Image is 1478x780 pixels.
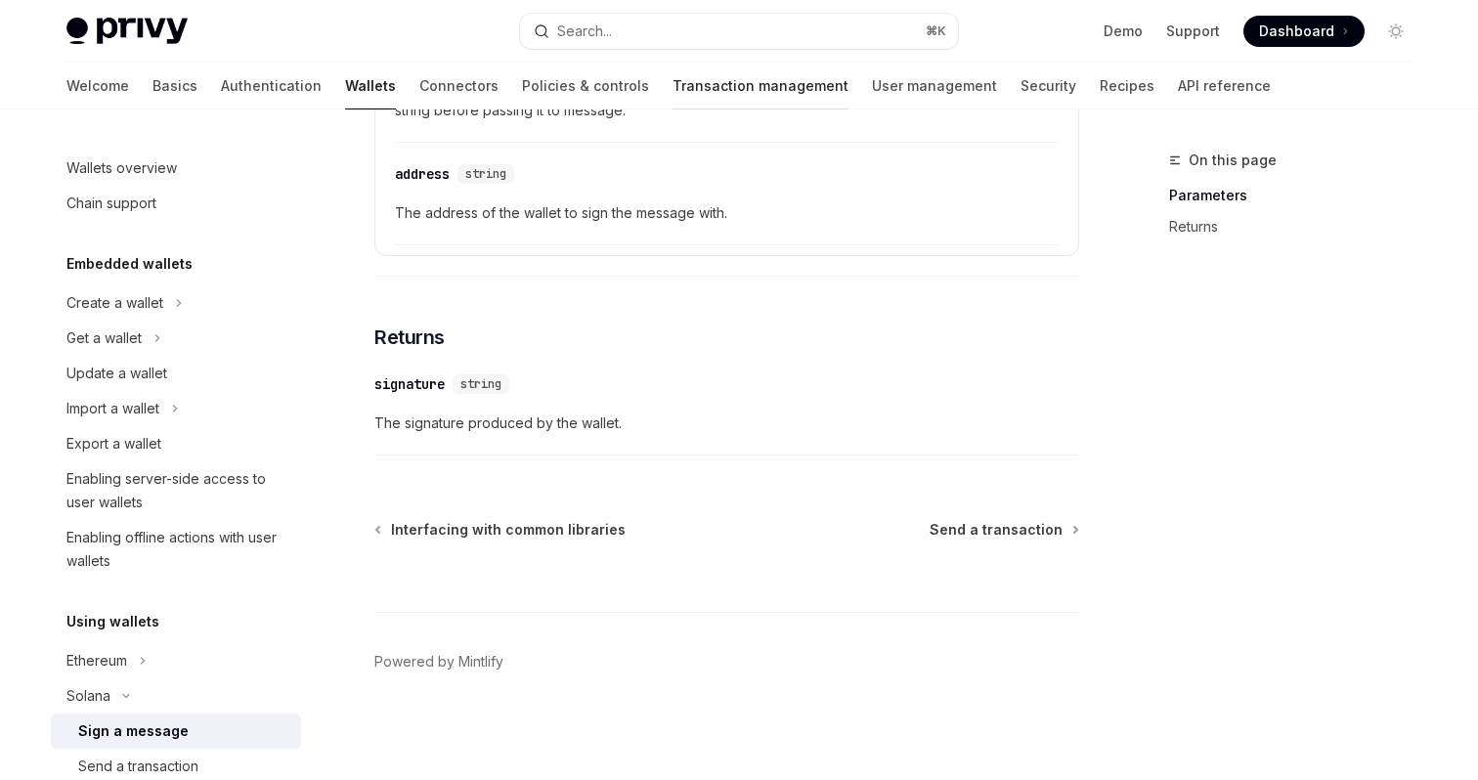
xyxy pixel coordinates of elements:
div: Search... [557,20,612,43]
a: Chain support [51,186,301,221]
a: Parameters [1169,180,1427,211]
div: Send a transaction [78,755,198,778]
button: Create a wallet [51,285,301,321]
div: Update a wallet [66,362,167,385]
a: Connectors [419,63,499,109]
a: Authentication [221,63,322,109]
a: Recipes [1100,63,1154,109]
div: Wallets overview [66,156,177,180]
a: Enabling offline actions with user wallets [51,520,301,579]
a: Demo [1104,22,1143,41]
div: Ethereum [66,649,127,672]
div: Export a wallet [66,432,161,455]
a: Security [1021,63,1076,109]
span: Send a transaction [930,520,1063,540]
div: Chain support [66,192,156,215]
span: ⌘ K [926,23,946,39]
a: Dashboard [1243,16,1365,47]
span: The address of the wallet to sign the message with. [395,201,1059,225]
a: API reference [1178,63,1271,109]
div: Solana [66,684,110,708]
div: Enabling server-side access to user wallets [66,467,289,514]
a: Export a wallet [51,426,301,461]
a: Update a wallet [51,356,301,391]
a: Enabling server-side access to user wallets [51,461,301,520]
a: Powered by Mintlify [374,652,503,672]
div: Enabling offline actions with user wallets [66,526,289,573]
a: Wallets [345,63,396,109]
button: Ethereum [51,643,301,678]
div: signature [374,374,445,394]
div: Import a wallet [66,397,159,420]
a: Welcome [66,63,129,109]
a: Basics [152,63,197,109]
button: Get a wallet [51,321,301,356]
h5: Embedded wallets [66,252,193,276]
button: Solana [51,678,301,714]
div: Get a wallet [66,326,142,350]
div: address [395,164,450,184]
span: On this page [1189,149,1277,172]
h5: Using wallets [66,610,159,633]
button: Search...⌘K [520,14,958,49]
a: Transaction management [673,63,848,109]
div: Create a wallet [66,291,163,315]
a: Sign a message [51,714,301,749]
a: User management [872,63,997,109]
a: Policies & controls [522,63,649,109]
span: Interfacing with common libraries [391,520,626,540]
a: Returns [1169,211,1427,242]
span: Dashboard [1259,22,1334,41]
span: string [460,376,501,392]
span: The signature produced by the wallet. [374,412,1079,435]
a: Support [1166,22,1220,41]
button: Import a wallet [51,391,301,426]
div: Sign a message [78,719,189,743]
span: Returns [374,324,445,351]
span: string [465,166,506,182]
a: Wallets overview [51,151,301,186]
a: Send a transaction [930,520,1077,540]
a: Interfacing with common libraries [376,520,626,540]
button: Toggle dark mode [1380,16,1412,47]
img: light logo [66,18,188,45]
